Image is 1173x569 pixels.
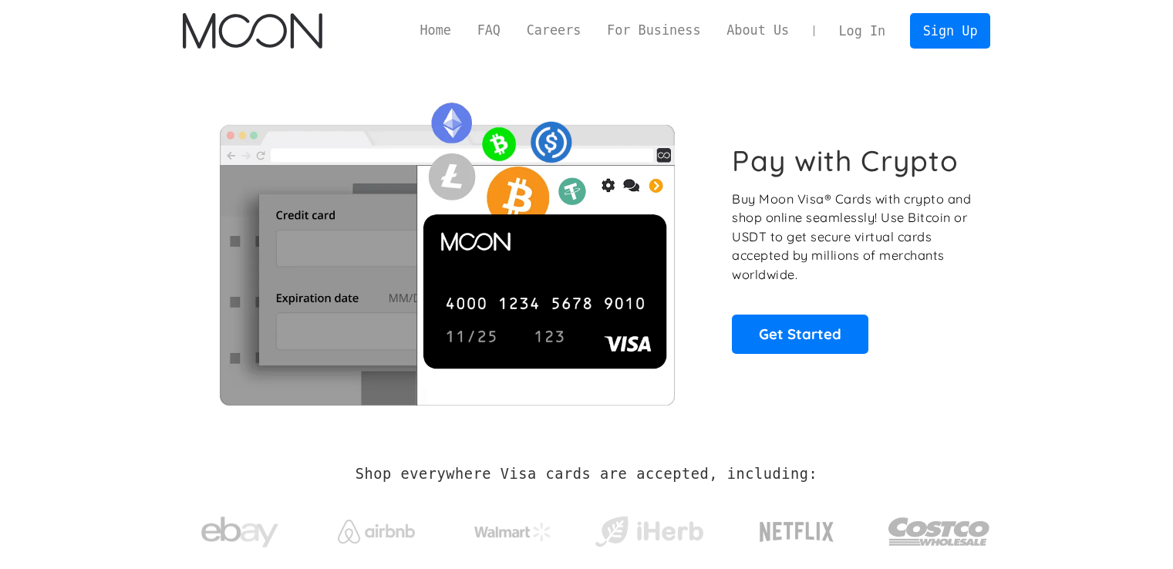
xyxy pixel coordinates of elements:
img: Costco [888,503,991,561]
a: Airbnb [319,504,433,551]
img: Moon Logo [183,13,322,49]
a: FAQ [464,21,514,40]
a: Get Started [732,315,868,353]
p: Buy Moon Visa® Cards with crypto and shop online seamlessly! Use Bitcoin or USDT to get secure vi... [732,190,973,284]
a: About Us [713,21,802,40]
img: Airbnb [338,520,415,544]
a: Log In [826,14,898,48]
a: Sign Up [910,13,990,48]
h1: Pay with Crypto [732,143,959,178]
a: Netflix [728,497,866,559]
h2: Shop everywhere Visa cards are accepted, including: [356,466,817,483]
img: iHerb [592,512,706,552]
img: Walmart [474,523,551,541]
img: ebay [201,508,278,557]
a: Walmart [455,507,570,549]
a: ebay [183,493,298,564]
a: Careers [514,21,594,40]
a: For Business [594,21,713,40]
a: Costco [888,487,991,568]
img: Moon Cards let you spend your crypto anywhere Visa is accepted. [183,92,711,405]
img: Netflix [758,513,835,551]
a: iHerb [592,497,706,560]
a: Home [407,21,464,40]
